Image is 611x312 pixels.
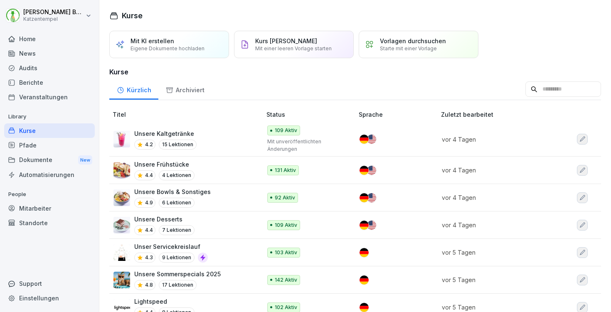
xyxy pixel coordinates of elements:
[134,297,195,306] p: Lightspeed
[367,193,376,202] img: us.svg
[266,110,356,119] p: Status
[23,9,84,16] p: [PERSON_NAME] Benedix
[131,45,204,52] p: Eigene Dokumente hochladen
[23,16,84,22] p: Katzentempel
[275,221,297,229] p: 109 Aktiv
[442,166,550,174] p: vor 4 Tagen
[4,276,95,291] div: Support
[145,281,153,289] p: 4.8
[360,303,369,312] img: de.svg
[275,127,297,134] p: 109 Aktiv
[4,46,95,61] a: News
[442,248,550,257] p: vor 5 Tagen
[113,131,130,147] img: o65mqm5zu8kk6iyyifda1ab1.png
[113,110,263,119] p: Titel
[4,75,95,90] a: Berichte
[367,166,376,175] img: us.svg
[255,37,317,44] p: Kurs [PERSON_NAME]
[360,193,369,202] img: de.svg
[122,10,143,21] h1: Kurse
[441,110,560,119] p: Zuletzt bearbeitet
[145,172,153,179] p: 4.4
[380,37,446,44] p: Vorlagen durchsuchen
[442,193,550,202] p: vor 4 Tagen
[275,167,296,174] p: 131 Aktiv
[442,303,550,312] p: vor 5 Tagen
[4,188,95,201] p: People
[4,201,95,216] a: Mitarbeiter
[159,253,195,263] p: 9 Lektionen
[367,221,376,230] img: us.svg
[4,123,95,138] a: Kurse
[4,90,95,104] a: Veranstaltungen
[275,276,297,284] p: 142 Aktiv
[113,162,130,179] img: xjb5akufvkicg26u72a6ikpa.png
[159,170,195,180] p: 4 Lektionen
[4,291,95,305] a: Einstellungen
[255,45,332,52] p: Mit einer leeren Vorlage starten
[145,199,153,206] p: 4.9
[145,226,153,234] p: 4.4
[442,135,550,144] p: vor 4 Tagen
[442,275,550,284] p: vor 5 Tagen
[275,194,295,201] p: 92 Aktiv
[267,138,346,153] p: Mit unveröffentlichten Änderungen
[359,110,438,119] p: Sprache
[159,280,197,290] p: 17 Lektionen
[78,155,92,165] div: New
[4,167,95,182] a: Automatisierungen
[134,129,197,138] p: Unsere Kaltgetränke
[4,61,95,75] a: Audits
[134,187,211,196] p: Unsere Bowls & Sonstiges
[159,140,197,150] p: 15 Lektionen
[4,152,95,168] div: Dokumente
[4,152,95,168] a: DokumenteNew
[159,225,195,235] p: 7 Lektionen
[367,135,376,144] img: us.svg
[134,160,195,169] p: Unsere Frühstücke
[4,216,95,230] a: Standorte
[275,249,297,256] p: 103 Aktiv
[442,221,550,229] p: vor 4 Tagen
[134,270,221,278] p: Unsere Sommerspecials 2025
[131,37,174,44] p: Mit KI erstellen
[360,135,369,144] img: de.svg
[113,189,130,206] img: ei04ryqe7fxjsz5spfhrf5na.png
[360,166,369,175] img: de.svg
[275,304,297,311] p: 102 Aktiv
[134,242,208,251] p: Unser Servicekreislauf
[380,45,437,52] p: Starte mit einer Vorlage
[113,217,130,233] img: uk78nzme8od8c10kt62qgexg.png
[113,244,130,261] img: s5qnd9q1m875ulmi6z3g1v03.png
[360,221,369,230] img: de.svg
[145,141,153,148] p: 4.2
[360,248,369,257] img: de.svg
[159,198,195,208] p: 6 Lektionen
[109,79,158,100] a: Kürzlich
[158,79,212,100] a: Archiviert
[145,254,153,261] p: 4.3
[4,32,95,46] a: Home
[4,110,95,123] p: Library
[360,275,369,285] img: de.svg
[113,272,130,288] img: tq9m61t15lf2zt9mx622xkq2.png
[4,138,95,152] a: Pfade
[109,67,601,77] h3: Kurse
[134,215,195,224] p: Unsere Desserts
